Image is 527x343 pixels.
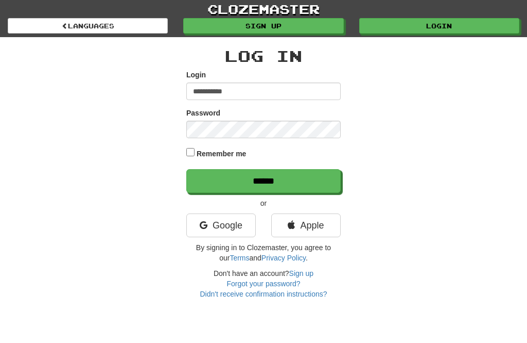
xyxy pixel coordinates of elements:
a: Terms [230,254,249,262]
div: Don't have an account? [186,268,341,299]
a: Sign up [183,18,343,34]
label: Remember me [197,149,247,159]
a: Privacy Policy [261,254,306,262]
a: Languages [8,18,168,34]
a: Sign up [289,269,313,277]
p: By signing in to Clozemaster, you agree to our and . [186,242,341,263]
label: Password [186,108,220,118]
a: Didn't receive confirmation instructions? [200,290,327,298]
h2: Log In [186,47,341,64]
label: Login [186,70,206,80]
a: Login [359,18,519,34]
a: Apple [271,214,341,237]
a: Forgot your password? [226,280,300,288]
p: or [186,198,341,208]
a: Google [186,214,256,237]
